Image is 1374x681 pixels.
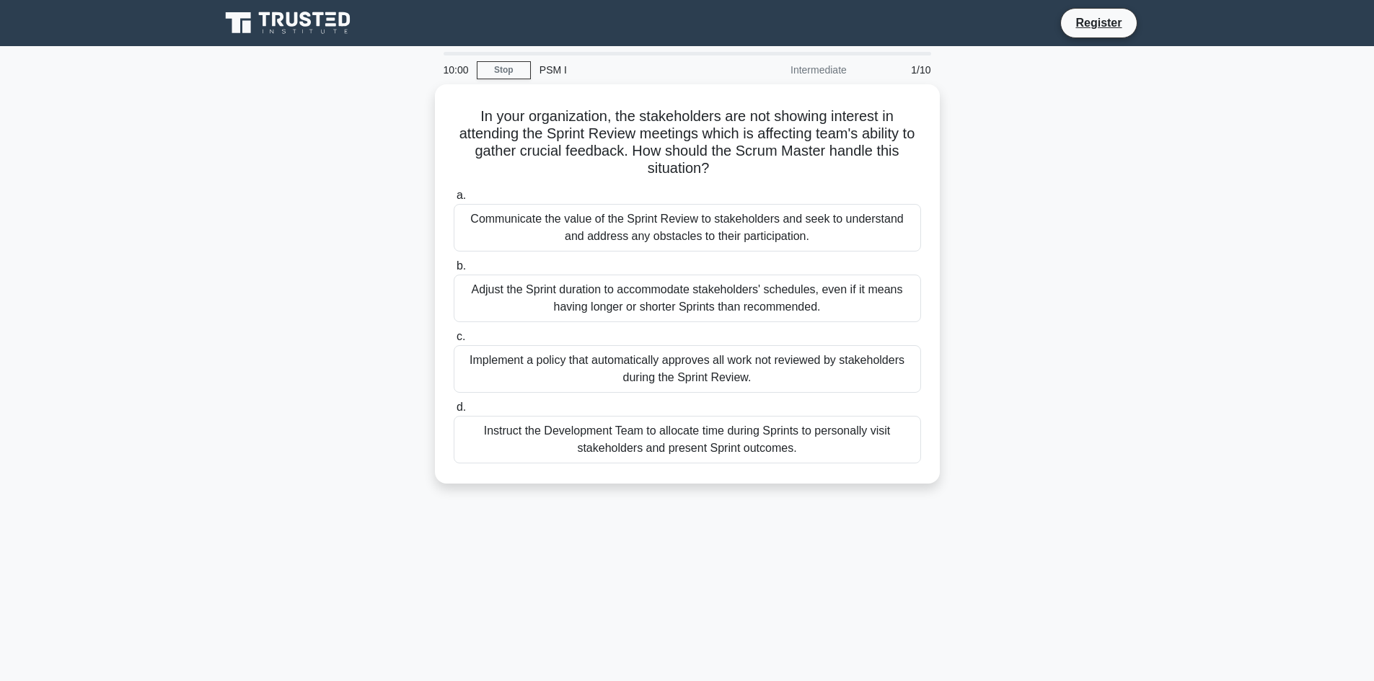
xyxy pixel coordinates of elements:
div: Intermediate [729,55,855,84]
div: 10:00 [435,55,477,84]
div: Instruct the Development Team to allocate time during Sprints to personally visit stakeholders an... [454,416,921,463]
h5: In your organization, the stakeholders are not showing interest in attending the Sprint Review me... [452,107,922,178]
span: a. [457,189,466,201]
div: Adjust the Sprint duration to accommodate stakeholders' schedules, even if it means having longer... [454,275,921,322]
span: d. [457,401,466,413]
span: b. [457,259,466,272]
div: PSM I [531,55,729,84]
div: 1/10 [855,55,940,84]
div: Communicate the value of the Sprint Review to stakeholders and seek to understand and address any... [454,204,921,252]
a: Stop [477,61,531,79]
div: Implement a policy that automatically approves all work not reviewed by stakeholders during the S... [454,345,921,393]
span: c. [457,330,465,342]
a: Register [1067,14,1130,32]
